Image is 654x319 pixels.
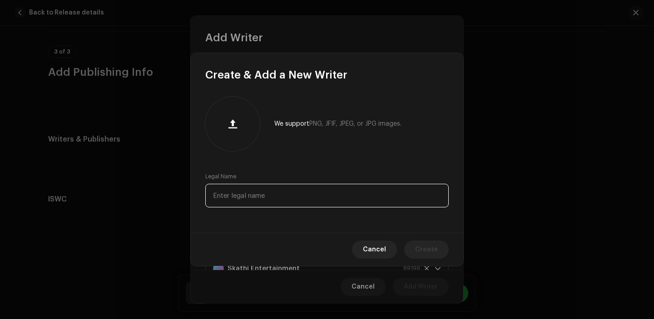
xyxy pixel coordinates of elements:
div: We support [274,120,401,128]
button: Cancel [352,240,397,259]
label: Legal Name [205,173,236,180]
input: Enter legal name [205,184,449,207]
span: Cancel [363,240,386,259]
span: Create [415,240,438,259]
span: PNG, JFIF, JPEG, or JPG images. [309,121,401,127]
span: Create & Add a New Writer [205,68,347,82]
button: Create [404,240,449,259]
